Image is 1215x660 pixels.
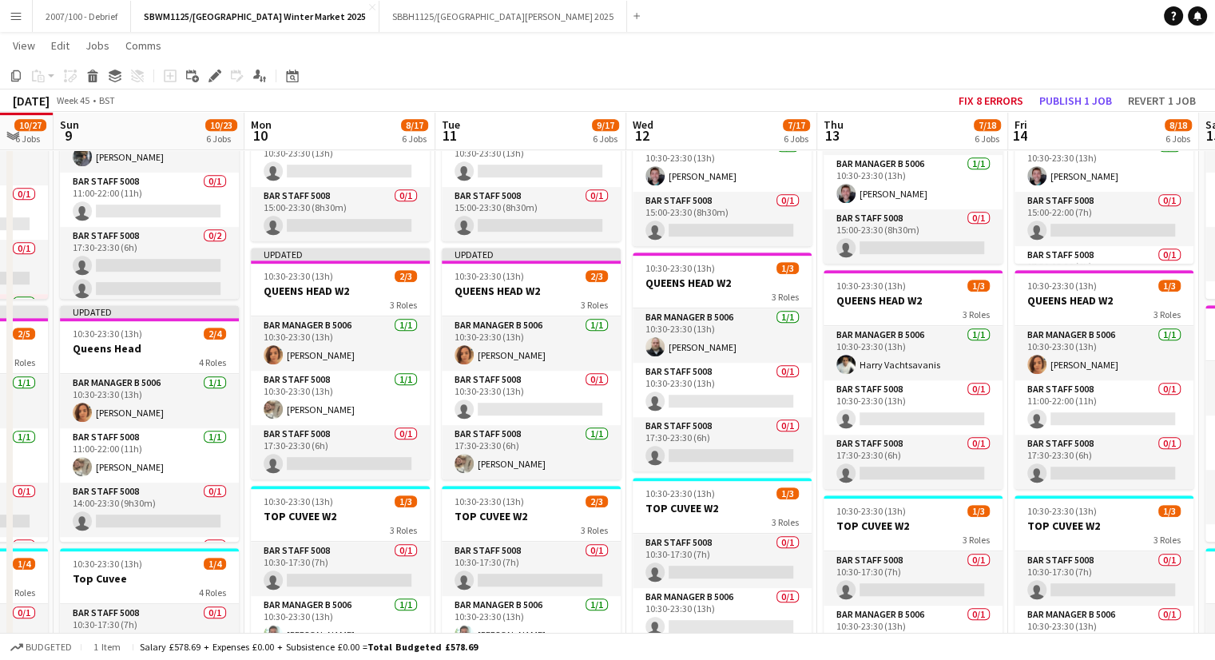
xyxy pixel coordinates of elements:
[6,35,42,56] a: View
[79,35,116,56] a: Jobs
[379,1,627,32] button: SBBH1125/[GEOGRAPHIC_DATA][PERSON_NAME] 2025
[8,638,74,656] button: Budgeted
[13,38,35,53] span: View
[952,90,1030,111] button: Fix 8 errors
[88,641,126,653] span: 1 item
[85,38,109,53] span: Jobs
[131,1,379,32] button: SBWM1125/[GEOGRAPHIC_DATA] Winter Market 2025
[51,38,69,53] span: Edit
[125,38,161,53] span: Comms
[53,94,93,106] span: Week 45
[26,642,72,653] span: Budgeted
[13,93,50,109] div: [DATE]
[140,641,478,653] div: Salary £578.69 + Expenses £0.00 + Subsistence £0.00 =
[1122,90,1202,111] button: Revert 1 job
[33,1,131,32] button: 2007/100 - Debrief
[1033,90,1118,111] button: Publish 1 job
[99,94,115,106] div: BST
[45,35,76,56] a: Edit
[367,641,478,653] span: Total Budgeted £578.69
[119,35,168,56] a: Comms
